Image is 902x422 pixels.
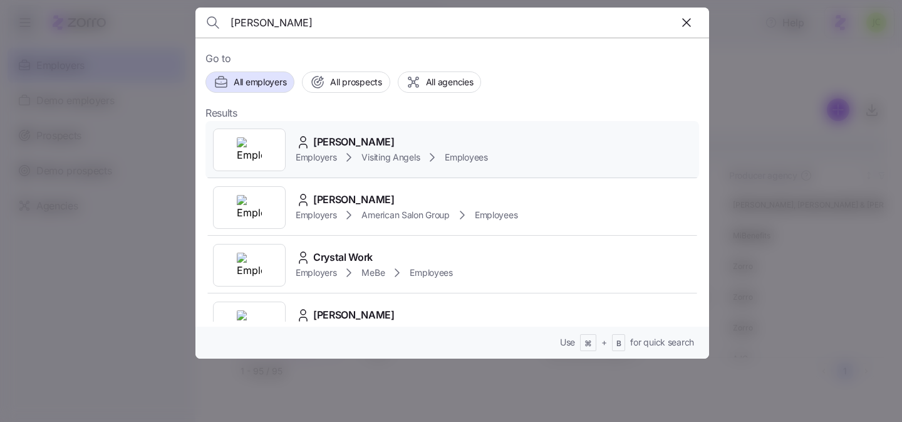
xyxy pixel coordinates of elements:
span: [PERSON_NAME] [313,134,395,150]
span: Employees [410,266,452,279]
span: MeBe [361,266,385,279]
span: Visiting Angels [361,151,420,164]
span: B [616,339,621,349]
span: ⌘ [584,339,592,349]
img: Employer logo [237,253,262,278]
button: All prospects [302,71,390,93]
span: Employers [296,151,336,164]
span: All prospects [330,76,381,88]
button: All agencies [398,71,482,93]
button: All employers [205,71,294,93]
span: Go to [205,51,699,66]
span: for quick search [630,336,694,349]
img: Employer logo [237,195,262,220]
span: [PERSON_NAME] [313,307,395,323]
img: Employer logo [237,137,262,162]
span: American Salon Group [361,209,449,221]
span: [PERSON_NAME] [313,192,395,208]
span: Use [560,336,575,349]
span: Crystal Work [313,250,373,265]
span: Results [205,105,237,121]
span: Employers [296,266,336,279]
span: Employees [475,209,517,221]
span: Employees [445,151,487,164]
span: Employers [296,209,336,221]
span: All employers [234,76,286,88]
img: Employer logo [237,310,262,335]
span: All agencies [426,76,474,88]
span: + [601,336,607,349]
